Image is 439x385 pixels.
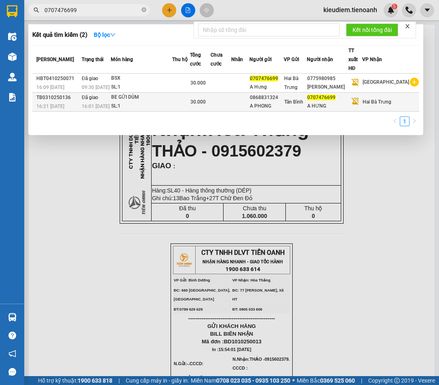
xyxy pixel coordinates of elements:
span: left [393,118,397,123]
img: warehouse-icon [8,313,17,322]
div: TB0310250136 [36,93,79,102]
span: TT xuất HĐ [348,48,358,71]
span: Thu hộ [172,57,188,62]
button: Bộ lọcdown [87,28,122,41]
span: 16:01 [DATE] [82,104,110,109]
span: 09:30 [DATE] [82,85,110,90]
span: message [8,368,16,376]
div: 0775980985 [307,74,348,83]
span: 0707476699 [307,95,336,100]
span: 0707476699 [250,76,278,81]
img: warehouse-icon [8,53,17,61]
span: 16:09 [DATE] [36,85,64,90]
div: SL: 1 [111,102,172,111]
span: Đã giao [82,76,98,81]
span: 30.000 [190,99,206,105]
div: [PERSON_NAME] [307,83,348,91]
span: [GEOGRAPHIC_DATA] [363,79,409,85]
span: close [405,23,410,29]
div: 0868831324 [250,93,283,102]
span: close-circle [141,6,146,14]
span: right [412,118,417,123]
strong: Bộ lọc [94,32,116,38]
button: left [390,116,400,126]
span: question-circle [8,332,16,339]
span: VP Nhận [362,57,382,62]
span: down [110,32,116,38]
button: Kết nối tổng đài [346,23,398,36]
div: A HƯNG [307,102,348,110]
span: Trạng thái [82,57,103,62]
span: Nhãn [231,57,243,62]
div: BSX [111,74,172,83]
a: 1 [400,117,409,126]
span: notification [8,350,16,357]
span: Hai Bà Trưng [284,76,298,90]
img: warehouse-icon [8,73,17,81]
div: A PHONG [250,102,283,110]
span: Người gửi [249,57,272,62]
span: Chưa cước [211,52,222,67]
button: right [409,116,419,126]
div: A Hưng [250,83,283,91]
div: SL: 1 [111,83,172,92]
div: HBT0410250071 [36,74,79,83]
span: 30.000 [190,80,206,86]
span: [PERSON_NAME] [36,57,74,62]
li: 1 [400,116,409,126]
li: Previous Page [390,116,400,126]
li: Next Page [409,116,419,126]
span: search [34,7,39,13]
span: close-circle [141,7,146,12]
input: Nhập số tổng đài [198,23,340,36]
h3: Kết quả tìm kiếm ( 2 ) [32,31,87,39]
span: VP Gửi [284,57,299,62]
span: Hai Bà Trưng [363,99,391,105]
span: Kết nối tổng đài [352,25,392,34]
span: Tổng cước [190,52,201,67]
input: Tìm tên, số ĐT hoặc mã đơn [44,6,140,15]
img: logo-vxr [7,5,17,17]
span: Món hàng [111,57,133,62]
span: plus-circle [410,78,419,87]
span: Người nhận [307,57,333,62]
span: Tân Bình [284,99,303,105]
img: warehouse-icon [8,32,17,41]
img: solution-icon [8,93,17,102]
span: 16:21 [DATE] [36,104,64,109]
span: Đã giao [82,95,98,100]
div: BE GỬI DÙM [111,93,172,102]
